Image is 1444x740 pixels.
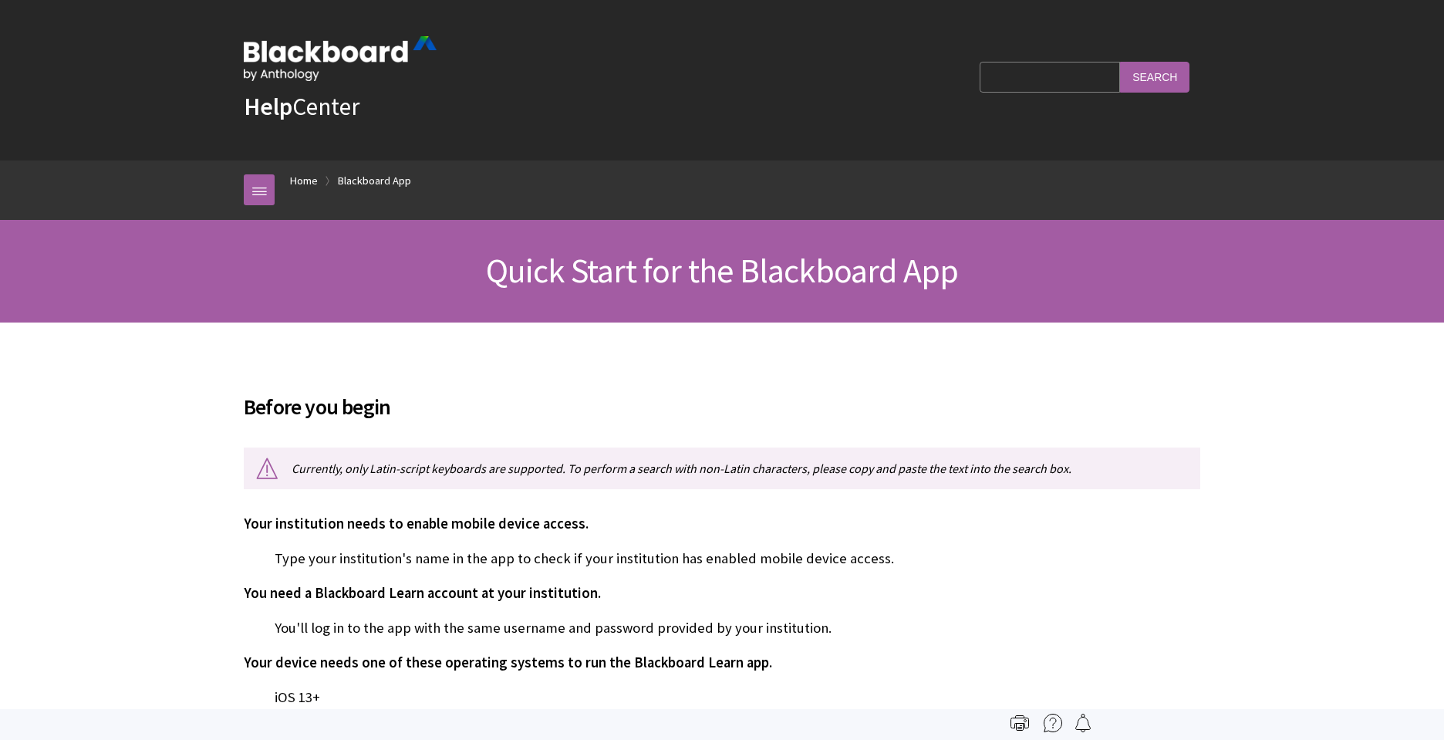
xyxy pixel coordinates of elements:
[244,36,437,81] img: Blackboard by Anthology
[1044,714,1062,732] img: More help
[244,654,772,671] span: Your device needs one of these operating systems to run the Blackboard Learn app.
[1074,714,1092,732] img: Follow this page
[244,549,1200,569] p: Type your institution's name in the app to check if your institution has enabled mobile device ac...
[338,171,411,191] a: Blackboard App
[486,249,959,292] span: Quick Start for the Blackboard App
[244,91,359,122] a: HelpCenter
[244,448,1200,489] p: Currently, only Latin-script keyboards are supported. To perform a search with non-Latin characte...
[290,171,318,191] a: Home
[244,372,1200,423] h2: Before you begin
[244,688,1200,728] p: iOS 13+ Android 11+
[1120,62,1189,92] input: Search
[1010,714,1029,732] img: Print
[244,91,292,122] strong: Help
[244,515,589,532] span: Your institution needs to enable mobile device access.
[244,618,1200,638] p: You'll log in to the app with the same username and password provided by your institution.
[244,584,601,602] span: You need a Blackboard Learn account at your institution.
